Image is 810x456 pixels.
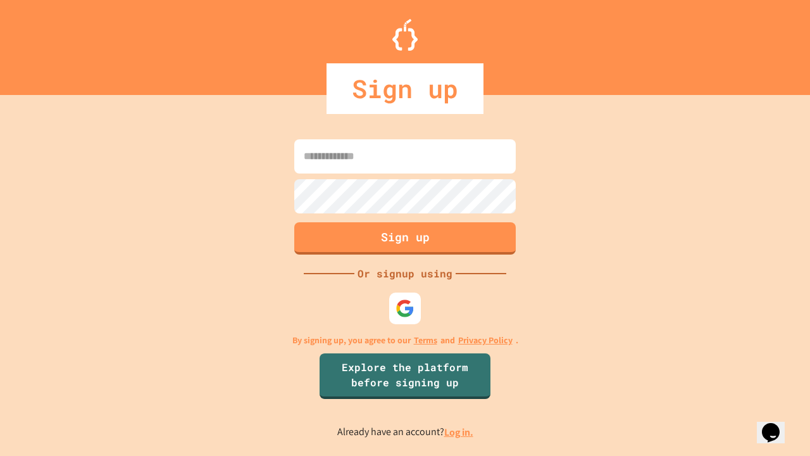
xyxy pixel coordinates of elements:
[327,63,483,114] div: Sign up
[292,334,518,347] p: By signing up, you agree to our and .
[320,353,490,399] a: Explore the platform before signing up
[444,426,473,439] a: Log in.
[757,405,797,443] iframe: chat widget
[294,222,516,255] button: Sign up
[354,266,456,281] div: Or signup using
[337,424,473,440] p: Already have an account?
[414,334,437,347] a: Terms
[396,299,414,318] img: google-icon.svg
[392,19,418,51] img: Logo.svg
[458,334,513,347] a: Privacy Policy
